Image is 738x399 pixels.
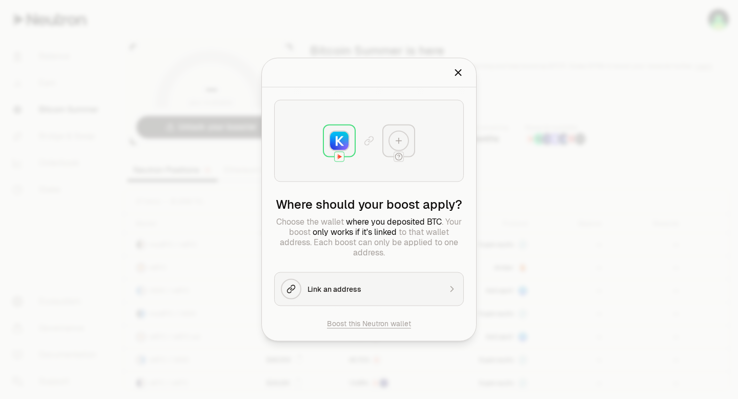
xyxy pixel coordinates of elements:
h2: Where should your boost apply? [274,196,464,213]
img: Keplr [330,132,348,150]
div: Link an address [307,284,441,294]
img: Neutron Logo [335,152,344,162]
button: Close [453,66,464,80]
span: where you deposited BTC [346,216,442,227]
span: only works if it's linked [313,227,397,237]
p: Choose the wallet . Your boost to that wallet address. Each boost can only be applied to one addr... [274,217,464,258]
button: Link an address [274,272,464,306]
button: Boost this Neutron wallet [327,318,411,329]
